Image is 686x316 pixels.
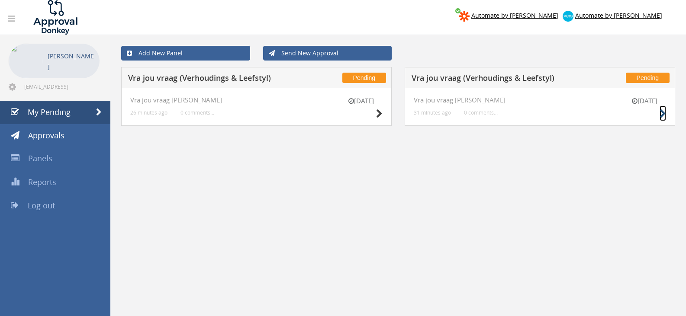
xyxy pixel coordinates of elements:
[121,46,250,61] a: Add New Panel
[28,153,52,163] span: Panels
[28,200,55,211] span: Log out
[263,46,392,61] a: Send New Approval
[414,96,666,104] h4: Vra jou vraag [PERSON_NAME]
[342,73,386,83] span: Pending
[412,74,591,85] h5: Vra jou vraag (Verhoudings & Leefstyl)
[28,177,56,187] span: Reports
[130,109,167,116] small: 26 minutes ago
[626,73,670,83] span: Pending
[464,109,498,116] small: 0 comments...
[471,11,558,19] span: Automate by [PERSON_NAME]
[414,109,451,116] small: 31 minutes ago
[339,96,383,105] small: [DATE]
[128,74,308,85] h5: Vra jou vraag (Verhoudings & Leefstyl)
[563,11,573,22] img: xero-logo.png
[130,96,383,104] h4: Vra jou vraag [PERSON_NAME]
[28,130,64,140] span: Approvals
[575,11,662,19] span: Automate by [PERSON_NAME]
[28,107,71,117] span: My Pending
[48,51,95,72] p: [PERSON_NAME]
[180,109,214,116] small: 0 comments...
[24,83,98,90] span: [EMAIL_ADDRESS][DOMAIN_NAME]
[623,96,666,105] small: [DATE]
[459,11,470,22] img: zapier-logomark.png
